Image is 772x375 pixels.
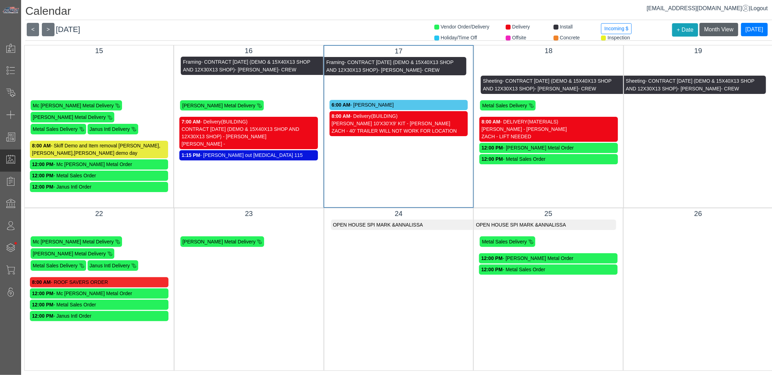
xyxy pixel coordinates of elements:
[332,127,466,135] div: ZACH - 40' TRAILER WILL NOT WORK FOR LOCATION
[481,266,615,273] div: - Metal Sales Order
[607,35,630,40] span: Inspection
[332,120,466,127] div: [PERSON_NAME] 10'X30'X9' KIT - [PERSON_NAME]
[601,23,631,34] button: Incoming $
[741,23,768,36] button: [DATE]
[33,102,114,108] span: Mc [PERSON_NAME] Metal Delivery
[481,155,615,163] div: - Metal Sales Order
[481,118,615,126] div: - DELIVERY
[30,45,168,56] div: 15
[483,78,612,91] span: - CONTRACT [DATE] (DEMO & 15X40X13 SHOP AND 12X30X13 SHOP)
[647,5,749,11] a: [EMAIL_ADDRESS][DOMAIN_NAME]
[441,35,477,40] span: Holiday/Time Off
[330,208,468,219] div: 24
[181,152,200,158] strong: 1:15 PM
[32,312,166,320] div: - Janus Intl Order
[528,119,559,125] span: (MATERIALS)
[371,113,397,119] span: (BUILDING)
[32,313,53,319] strong: 12:00 PM
[32,143,51,148] strong: 8:00 AM
[482,102,527,108] span: Metal Sales Delivery
[751,5,768,11] span: Logout
[32,291,53,296] strong: 12:00 PM
[32,279,51,285] strong: 8:00 AM
[278,67,296,72] span: - CREW
[182,102,255,108] span: [PERSON_NAME] Metal Delivery
[33,263,78,268] span: Metal Sales Delivery
[2,6,20,14] img: Metals Direct Inc Logo
[32,184,53,190] strong: 12:00 PM
[626,78,755,91] span: - CONTRACT [DATE] (DEMO & 15X40X13 SHOP AND 12X30X13 SHOP)
[183,59,201,65] span: Framing
[181,119,200,125] strong: 7:00 AM
[479,45,618,56] div: 18
[378,67,422,73] span: - [PERSON_NAME]
[481,126,615,133] div: [PERSON_NAME] - [PERSON_NAME]
[181,126,315,140] div: CONTRACT [DATE] (DEMO & 15X40X13 SHOP AND 12X30X13 SHOP) - [PERSON_NAME]
[183,59,310,72] span: - CONTRACT [DATE] (DEMO & 15X40X13 SHOP AND 12X30X13 SHOP)
[32,161,166,168] div: - Mc [PERSON_NAME] Metal Order
[33,114,106,120] span: [PERSON_NAME] Metal Delivery
[32,290,166,297] div: - Mc [PERSON_NAME] Metal Order
[629,208,767,219] div: 26
[481,119,500,125] strong: 8:00 AM
[32,173,53,178] strong: 12:00 PM
[482,239,527,244] span: Metal Sales Delivery
[181,140,315,148] div: [PERSON_NAME] -
[32,183,166,191] div: - Janus Intl Order
[33,239,114,244] span: Mc [PERSON_NAME] Metal Delivery
[560,24,573,30] span: Install
[326,59,344,65] span: Framing
[332,113,466,120] div: - Delivery
[32,161,53,167] strong: 12:00 PM
[181,152,315,159] div: - [PERSON_NAME] out [MEDICAL_DATA] 115
[181,118,315,126] div: - Delivery
[512,24,530,30] span: Delivery
[481,144,615,152] div: - [PERSON_NAME] Metal Order
[179,45,318,56] div: 16
[578,86,596,91] span: - CREW
[560,35,580,40] span: Concrete
[183,239,256,244] span: [PERSON_NAME] Metal Delivery
[481,133,615,140] div: ZACH - LIFT NEEDED
[32,302,53,307] strong: 12:00 PM
[672,23,698,37] button: + Date
[441,24,490,30] span: Vendor Order/Delivery
[235,67,278,72] span: - [PERSON_NAME]
[481,255,503,261] strong: 12:00 PM
[626,78,645,84] span: Sheeting
[90,263,130,268] span: Janus Intl Delivery
[704,26,733,32] span: Month View
[721,86,739,91] span: - CREW
[476,222,566,228] span: OPEN HOUSE SPI MARK &ANNALISSA
[512,35,526,40] span: Offsite
[481,267,503,272] strong: 12:00 PM
[535,86,578,91] span: - [PERSON_NAME]
[481,156,503,162] strong: 12:00 PM
[33,126,78,132] span: Metal Sales Delivery
[479,208,618,219] div: 25
[27,23,39,36] button: <
[332,113,350,119] strong: 8:00 AM
[332,102,350,108] strong: 6:00 AM
[90,126,130,132] span: Janus Intl Delivery
[483,78,502,84] span: Sheeting
[32,142,166,157] div: - Skiff Demo and Item removal [PERSON_NAME],[PERSON_NAME],[PERSON_NAME] demo day
[7,232,25,255] span: •
[56,25,80,34] span: [DATE]
[700,23,738,36] button: Month View
[481,255,615,262] div: - [PERSON_NAME] Metal Order
[330,46,468,56] div: 17
[180,208,318,219] div: 23
[42,23,54,36] button: >
[422,67,440,73] span: - CREW
[647,4,768,13] div: |
[32,301,166,309] div: - Metal Sales Order
[629,45,767,56] div: 19
[32,172,166,179] div: - Metal Sales Order
[32,279,166,286] div: - ROOF SAVERS ORDER
[332,101,466,109] div: - [PERSON_NAME]
[33,251,106,256] span: [PERSON_NAME] Metal Delivery
[326,59,454,73] span: - CONTRACT [DATE] (DEMO & 15X40X13 SHOP AND 12X30X13 SHOP)
[25,4,772,20] h1: Calendar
